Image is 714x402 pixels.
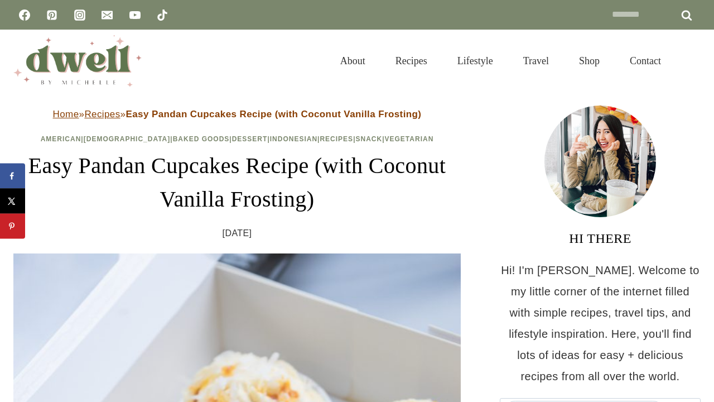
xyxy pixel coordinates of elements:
a: Lifestyle [442,41,508,80]
a: Vegetarian [385,135,434,143]
a: Travel [508,41,564,80]
a: Contact [615,41,676,80]
a: Shop [564,41,615,80]
a: Dessert [232,135,268,143]
nav: Primary Navigation [325,41,676,80]
a: Instagram [69,4,91,26]
button: View Search Form [682,51,701,70]
a: Recipes [320,135,353,143]
span: » » [53,109,422,119]
strong: Easy Pandan Cupcakes Recipe (with Coconut Vanilla Frosting) [126,109,421,119]
a: Recipes [380,41,442,80]
img: DWELL by michelle [13,35,142,87]
a: Home [53,109,79,119]
h1: Easy Pandan Cupcakes Recipe (with Coconut Vanilla Frosting) [13,149,461,216]
time: [DATE] [223,225,252,242]
p: Hi! I'm [PERSON_NAME]. Welcome to my little corner of the internet filled with simple recipes, tr... [500,260,701,387]
a: [DEMOGRAPHIC_DATA] [84,135,171,143]
a: Pinterest [41,4,63,26]
a: TikTok [151,4,173,26]
a: Email [96,4,118,26]
a: Indonesian [270,135,317,143]
a: About [325,41,380,80]
a: American [41,135,81,143]
a: Facebook [13,4,36,26]
span: | | | | | | | [41,135,434,143]
h3: HI THERE [500,228,701,248]
a: Snack [355,135,382,143]
a: Baked Goods [173,135,230,143]
a: YouTube [124,4,146,26]
a: Recipes [84,109,120,119]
